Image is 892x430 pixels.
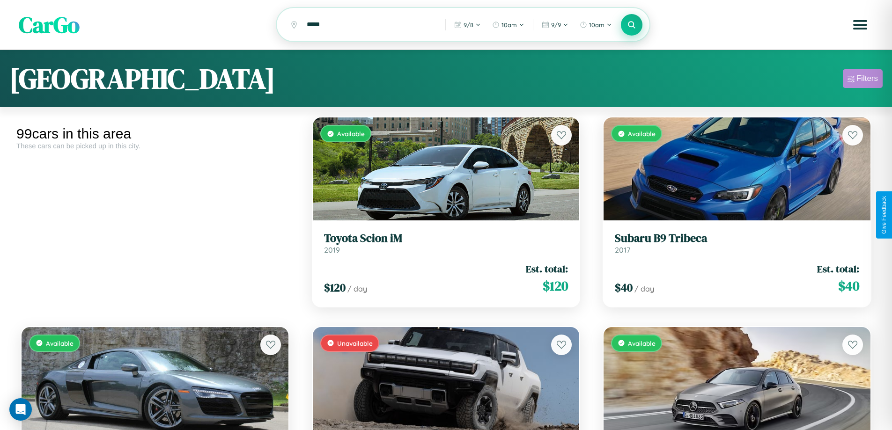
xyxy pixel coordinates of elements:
span: Available [337,130,365,138]
span: 10am [589,21,604,29]
div: These cars can be picked up in this city. [16,142,294,150]
span: / day [634,284,654,293]
button: 9/9 [537,17,573,32]
button: 9/8 [450,17,486,32]
span: CarGo [19,9,80,40]
button: Open menu [847,12,873,38]
span: Est. total: [817,262,859,276]
h3: Toyota Scion iM [324,232,568,245]
span: 10am [501,21,517,29]
span: $ 120 [543,277,568,295]
button: 10am [487,17,529,32]
span: $ 120 [324,280,346,295]
a: Toyota Scion iM2019 [324,232,568,255]
span: Available [46,339,74,347]
span: 9 / 9 [551,21,561,29]
span: 2017 [615,245,630,255]
span: Unavailable [337,339,373,347]
span: 2019 [324,245,340,255]
span: Available [628,339,656,347]
span: Available [628,130,656,138]
span: $ 40 [615,280,633,295]
span: / day [347,284,367,293]
a: Subaru B9 Tribeca2017 [615,232,859,255]
div: Filters [856,74,878,83]
h3: Subaru B9 Tribeca [615,232,859,245]
span: 9 / 8 [464,21,473,29]
span: Est. total: [526,262,568,276]
div: Give Feedback [881,196,887,234]
h1: [GEOGRAPHIC_DATA] [9,59,275,98]
span: $ 40 [838,277,859,295]
button: 10am [575,17,617,32]
div: Open Intercom Messenger [9,398,32,421]
button: Filters [843,69,883,88]
div: 99 cars in this area [16,126,294,142]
